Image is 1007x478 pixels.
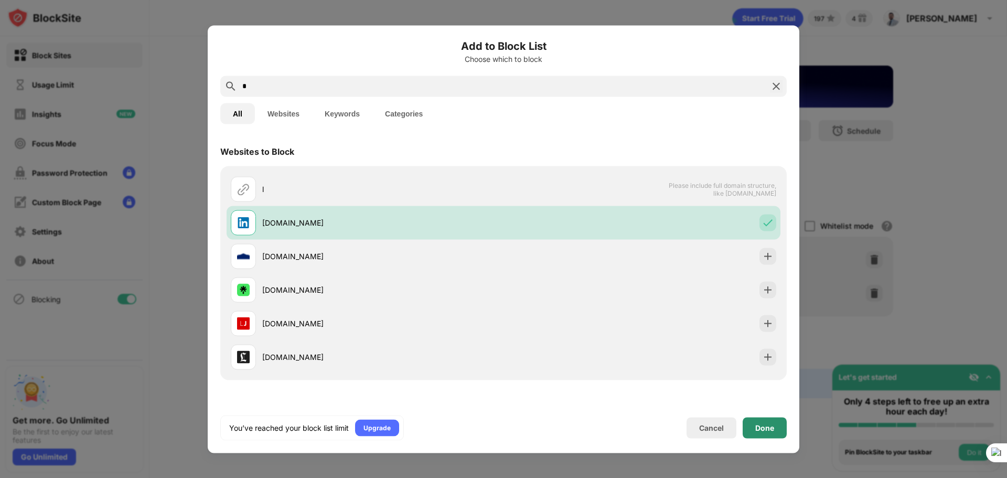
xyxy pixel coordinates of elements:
[237,317,250,330] img: favicons
[224,80,237,92] img: search.svg
[237,183,250,195] img: url.svg
[770,80,783,92] img: search-close
[262,217,504,228] div: [DOMAIN_NAME]
[372,103,435,124] button: Categories
[237,350,250,363] img: favicons
[312,103,372,124] button: Keywords
[220,402,298,412] div: Keywords to Block
[237,250,250,262] img: favicons
[262,284,504,295] div: [DOMAIN_NAME]
[229,422,349,433] div: You’ve reached your block list limit
[699,423,724,432] div: Cancel
[262,184,504,195] div: l
[220,146,294,156] div: Websites to Block
[237,283,250,296] img: favicons
[220,38,787,54] h6: Add to Block List
[262,318,504,329] div: [DOMAIN_NAME]
[668,181,776,197] span: Please include full domain structure, like [DOMAIN_NAME]
[262,352,504,363] div: [DOMAIN_NAME]
[237,216,250,229] img: favicons
[255,103,312,124] button: Websites
[262,251,504,262] div: [DOMAIN_NAME]
[220,103,255,124] button: All
[755,423,774,432] div: Done
[220,55,787,63] div: Choose which to block
[363,422,391,433] div: Upgrade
